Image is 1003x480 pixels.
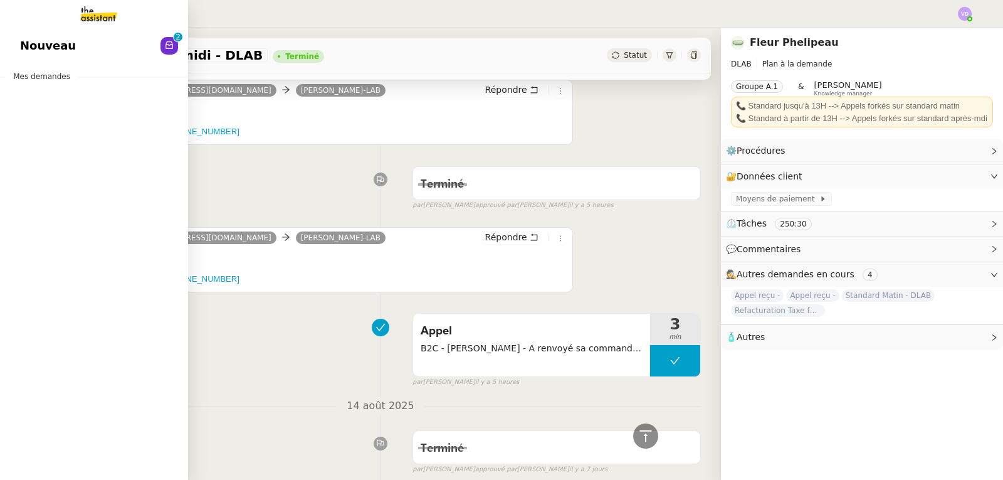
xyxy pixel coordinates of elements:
[721,237,1003,262] div: 💬Commentaires
[762,60,832,68] span: Plan à la demande
[731,304,825,317] span: Refacturation Taxe foncière 2025
[624,51,647,60] span: Statut
[750,36,839,48] a: Fleur Phelipeau
[569,200,614,211] span: il y a 5 heures
[814,80,882,90] span: [PERSON_NAME]
[337,398,424,415] span: 14 août 2025
[421,322,643,341] span: Appel
[475,377,520,388] span: il y a 5 heures
[737,244,801,254] span: Commentaires
[721,211,1003,236] div: ⏲️Tâches 250:30
[412,200,614,211] small: [PERSON_NAME] [PERSON_NAME]
[726,144,791,158] span: ⚙️
[721,139,1003,163] div: ⚙️Procédures
[421,179,464,190] span: Terminé
[786,289,839,302] span: Appel reçu -
[842,289,935,302] span: Standard Matin - DLAB
[650,317,700,332] span: 3
[412,377,423,388] span: par
[66,249,567,267] h4: Appel reçu -
[20,36,76,55] span: Nouveau
[166,274,239,284] a: [PHONE_NUMBER]
[736,100,988,112] div: 📞 Standard jusqu'à 13H --> Appels forkés sur standard matin
[775,218,811,230] nz-tag: 250:30
[736,193,819,205] span: Moyens de paiement
[481,83,543,97] button: Répondre
[485,231,527,243] span: Répondre
[650,332,700,343] span: min
[736,112,988,125] div: 📞 Standard à partir de 13H --> Appels forkés sur standard après-mdi
[296,85,386,96] a: [PERSON_NAME]-LAB
[731,60,752,68] span: DLAB
[412,200,423,211] span: par
[814,90,873,97] span: Knowledge manager
[721,262,1003,287] div: 🕵️Autres demandes en cours 4
[721,325,1003,349] div: 🧴Autres
[726,244,806,254] span: 💬
[412,464,607,475] small: [PERSON_NAME] [PERSON_NAME]
[814,80,882,97] app-user-label: Knowledge manager
[731,80,783,93] nz-tag: Groupe A.1
[737,218,767,228] span: Tâches
[176,33,181,44] p: 2
[421,443,464,454] span: Terminé
[66,273,567,285] h5: Appel manqué de la part de
[731,289,784,302] span: Appel reçu -
[6,70,78,83] span: Mes demandes
[863,269,878,281] nz-tag: 4
[737,146,785,156] span: Procédures
[798,80,804,97] span: &
[731,36,745,50] img: 7f9b6497-4ade-4d5b-ae17-2cbe23708554
[958,7,972,21] img: svg
[481,230,543,244] button: Répondre
[66,102,567,119] h4: Appel reçu -
[485,83,527,96] span: Répondre
[66,125,567,138] h5: Appel manqué de la part de
[737,269,854,279] span: Autres demandes en cours
[412,377,519,388] small: [PERSON_NAME]
[412,464,423,475] span: par
[726,332,765,342] span: 🧴
[726,269,883,279] span: 🕵️
[569,464,607,475] span: il y a 7 jours
[174,33,182,41] nz-badge-sup: 2
[421,341,643,356] span: B2C - [PERSON_NAME] - A renvoyé sa commande #137914 - Reçue le 18/08 - Demande des nouvelles du r...
[166,127,239,136] a: [PHONE_NUMBER]
[296,232,386,243] a: [PERSON_NAME]-LAB
[475,200,517,211] span: approuvé par
[475,464,517,475] span: approuvé par
[285,53,319,60] div: Terminé
[721,164,1003,189] div: 🔐Données client
[737,332,765,342] span: Autres
[726,169,807,184] span: 🔐
[726,218,822,228] span: ⏲️
[737,171,802,181] span: Données client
